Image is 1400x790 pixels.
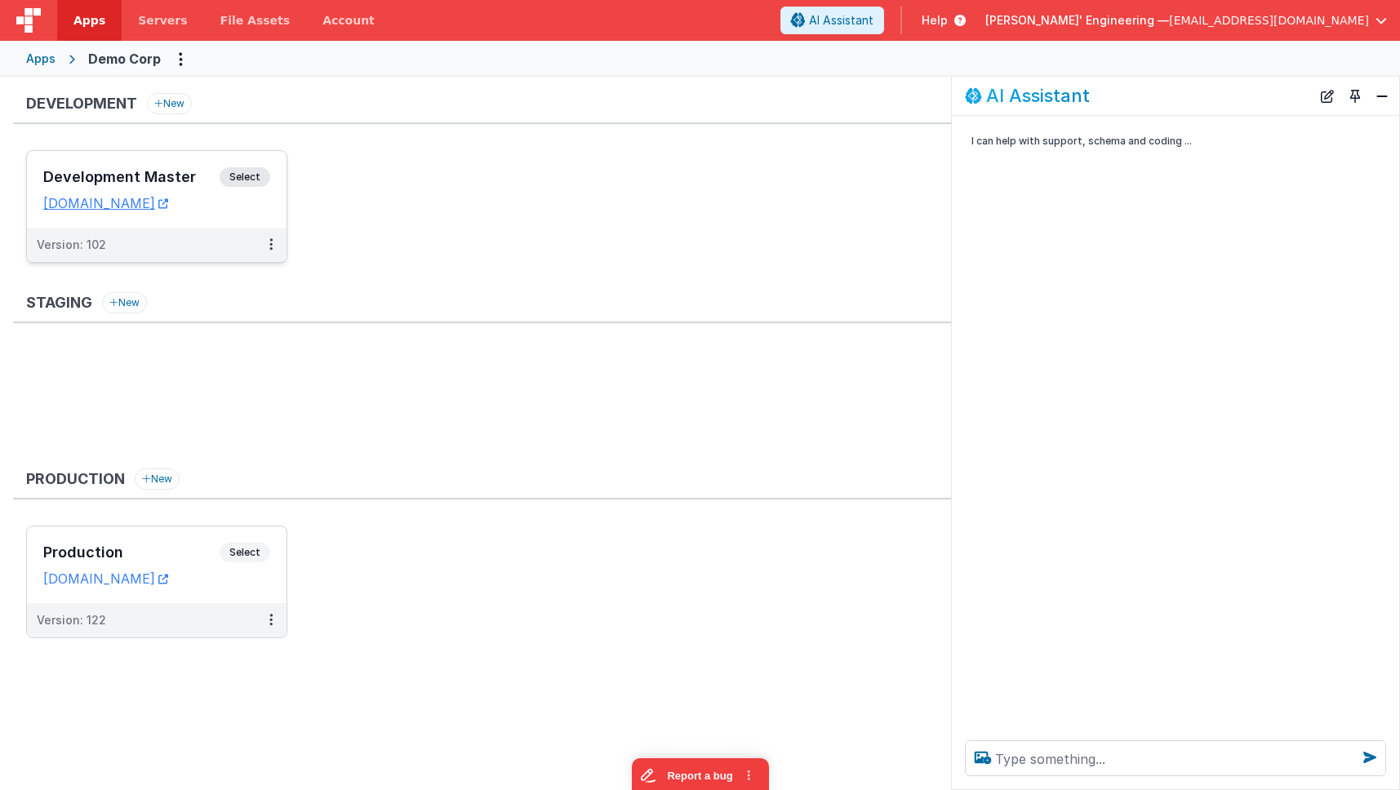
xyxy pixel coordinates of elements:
div: Apps [26,51,56,67]
span: Select [220,167,270,187]
div: Demo Corp [88,49,161,69]
div: Version: 122 [37,612,106,628]
button: Close [1371,85,1393,108]
button: New [135,468,180,490]
button: Toggle Pin [1344,85,1367,108]
button: [PERSON_NAME]' Engineering — [EMAIL_ADDRESS][DOMAIN_NAME] [985,12,1387,29]
h3: Production [43,544,220,561]
span: Help [922,12,948,29]
button: New [147,93,192,114]
button: New [102,292,147,313]
a: [DOMAIN_NAME] [43,195,168,211]
span: [PERSON_NAME]' Engineering — [985,12,1169,29]
span: File Assets [220,12,291,29]
h3: Development [26,95,137,112]
a: [DOMAIN_NAME] [43,570,168,587]
p: I can help with support, schema and coding ... [971,132,1337,149]
h3: Production [26,471,125,487]
h2: AI Assistant [986,86,1090,105]
span: Apps [73,12,105,29]
h3: Development Master [43,169,220,185]
span: AI Assistant [809,12,873,29]
span: [EMAIL_ADDRESS][DOMAIN_NAME] [1169,12,1369,29]
button: New Chat [1316,85,1339,108]
h3: Staging [26,295,92,311]
button: Options [167,46,193,72]
span: Select [220,543,270,562]
button: AI Assistant [780,7,884,34]
span: Servers [138,12,187,29]
div: Version: 102 [37,237,106,253]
